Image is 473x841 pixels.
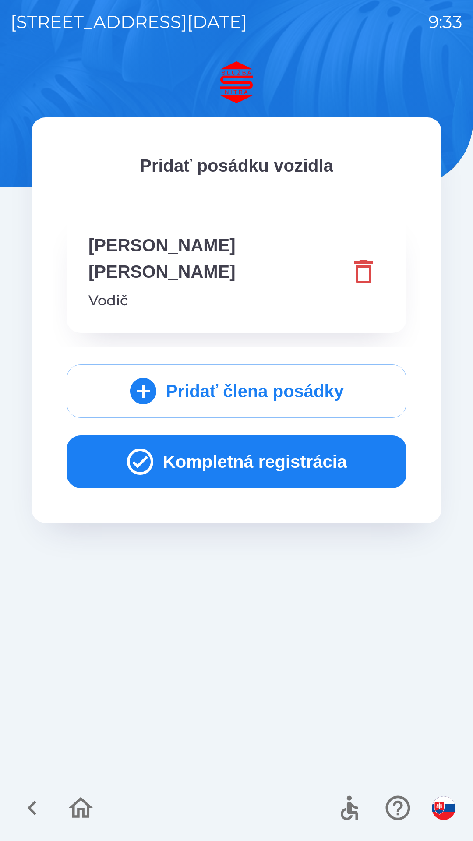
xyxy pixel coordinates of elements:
button: Kompletná registrácia [67,435,406,488]
p: Pridať posádku vozidla [67,152,406,179]
p: 9:33 [428,9,462,35]
p: [STREET_ADDRESS][DATE] [11,9,247,35]
button: Pridať člena posádky [67,364,406,418]
p: Vodič [88,290,342,311]
img: Logo [32,61,441,103]
img: sk flag [432,796,455,820]
p: [PERSON_NAME] [PERSON_NAME] [88,232,342,285]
